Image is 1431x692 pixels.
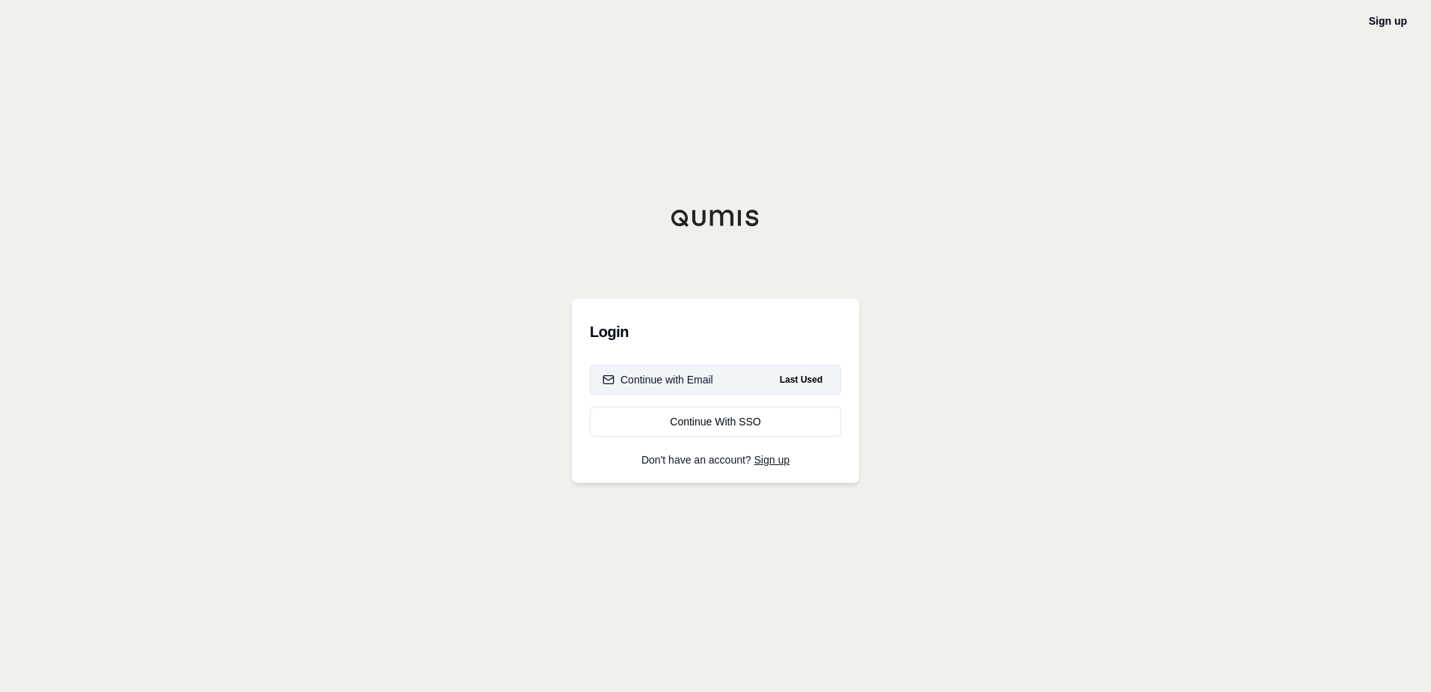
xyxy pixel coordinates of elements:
[590,317,841,347] h3: Login
[1369,15,1407,27] a: Sign up
[590,407,841,437] a: Continue With SSO
[602,372,713,387] div: Continue with Email
[590,455,841,465] p: Don't have an account?
[754,454,790,466] a: Sign up
[671,209,760,227] img: Qumis
[602,414,829,429] div: Continue With SSO
[774,371,829,389] span: Last Used
[590,365,841,395] button: Continue with EmailLast Used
